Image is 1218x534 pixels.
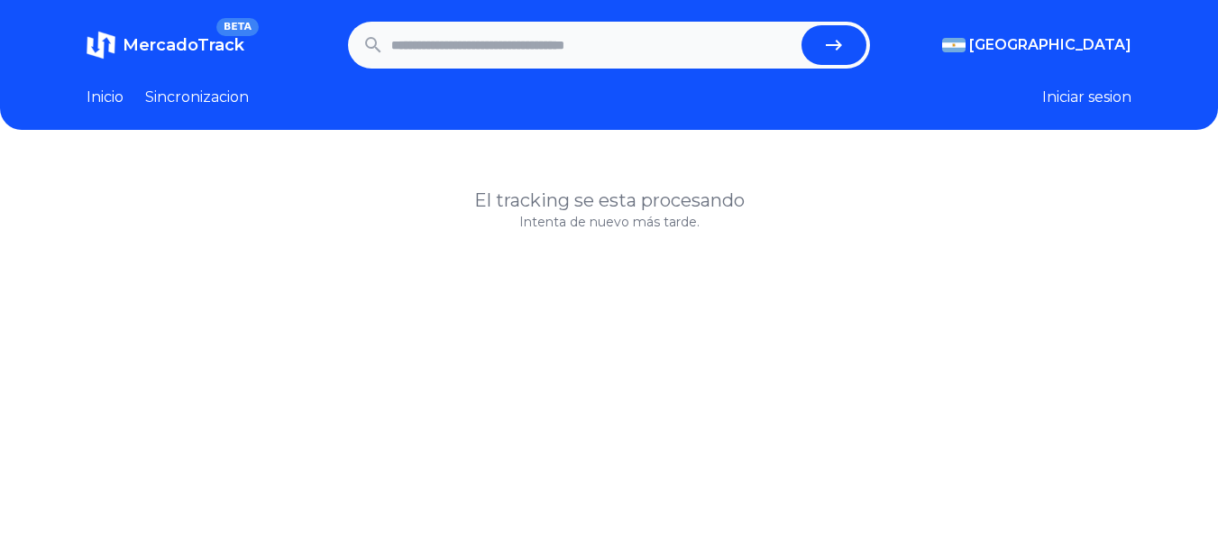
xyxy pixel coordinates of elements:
span: MercadoTrack [123,35,244,55]
img: Argentina [942,38,966,52]
button: Iniciar sesion [1042,87,1131,108]
img: MercadoTrack [87,31,115,60]
span: BETA [216,18,259,36]
p: Intenta de nuevo más tarde. [87,213,1131,231]
span: [GEOGRAPHIC_DATA] [969,34,1131,56]
a: Sincronizacion [145,87,249,108]
button: [GEOGRAPHIC_DATA] [942,34,1131,56]
h1: El tracking se esta procesando [87,188,1131,213]
a: MercadoTrackBETA [87,31,244,60]
a: Inicio [87,87,124,108]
